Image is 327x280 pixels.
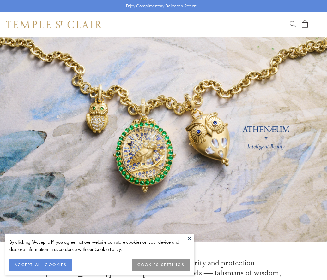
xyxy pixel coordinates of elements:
[132,259,190,271] button: COOKIES SETTINGS
[9,238,190,253] div: By clicking “Accept all”, you agree that our website can store cookies on your device and disclos...
[313,21,321,28] button: Open navigation
[302,20,308,28] a: Open Shopping Bag
[6,21,102,28] img: Temple St. Clair
[9,259,72,271] button: ACCEPT ALL COOKIES
[290,20,296,28] a: Search
[126,3,198,9] p: Enjoy Complimentary Delivery & Returns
